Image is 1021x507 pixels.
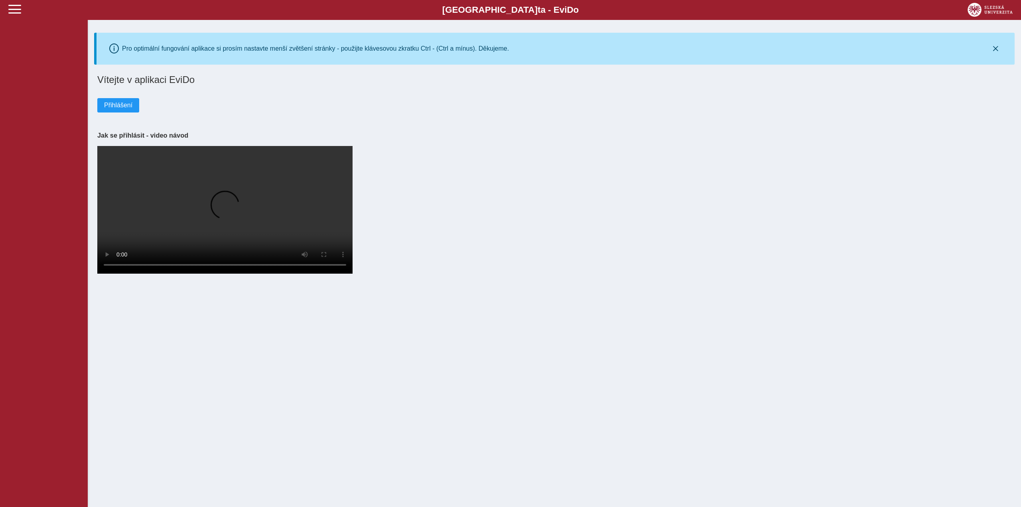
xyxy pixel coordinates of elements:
[574,5,579,15] span: o
[567,5,573,15] span: D
[24,5,997,15] b: [GEOGRAPHIC_DATA] a - Evi
[97,74,1011,85] h1: Vítejte v aplikaci EviDo
[97,132,1011,139] h3: Jak se přihlásit - video návod
[97,146,353,274] video: Your browser does not support the video tag.
[104,102,132,109] span: Přihlášení
[97,98,139,112] button: Přihlášení
[538,5,540,15] span: t
[968,3,1013,17] img: logo_web_su.png
[122,45,509,52] div: Pro optimální fungování aplikace si prosím nastavte menší zvětšení stránky - použijte klávesovou ...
